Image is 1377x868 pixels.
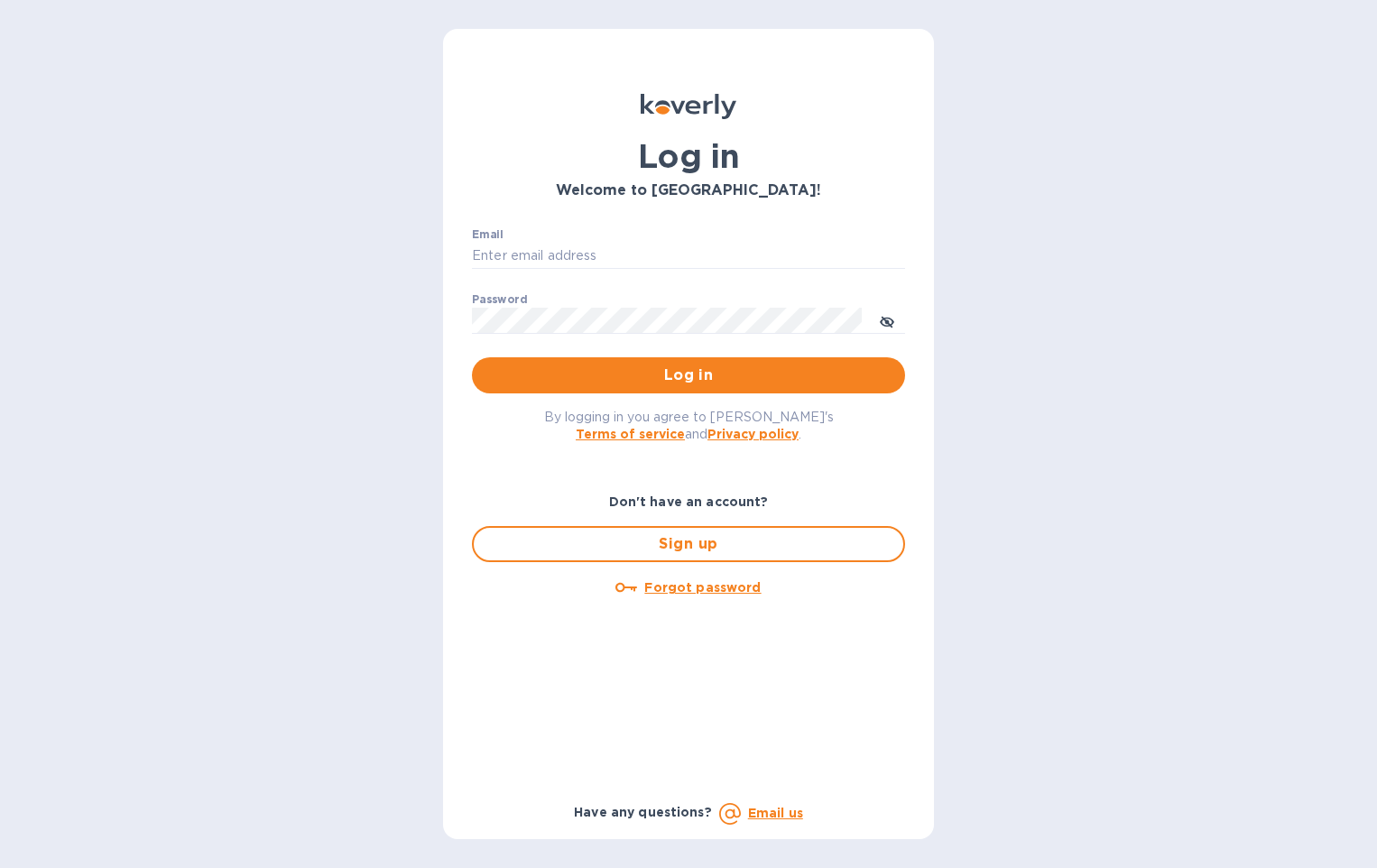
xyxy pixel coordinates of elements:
span: By logging in you agree to [PERSON_NAME]'s and . [544,410,834,441]
img: Koverly [641,94,736,119]
b: Have any questions? [574,805,712,819]
label: Password [472,294,527,305]
button: Sign up [472,526,905,562]
span: Log in [486,365,891,386]
button: toggle password visibility [869,302,905,338]
b: Don't have an account? [609,494,769,509]
label: Email [472,229,504,240]
h3: Welcome to [GEOGRAPHIC_DATA]! [472,182,905,199]
a: Privacy policy [707,427,799,441]
a: Terms of service [576,427,685,441]
span: Sign up [488,533,889,555]
u: Forgot password [644,580,761,595]
h1: Log in [472,137,905,175]
button: Log in [472,357,905,393]
a: Email us [748,806,803,820]
input: Enter email address [472,243,905,270]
